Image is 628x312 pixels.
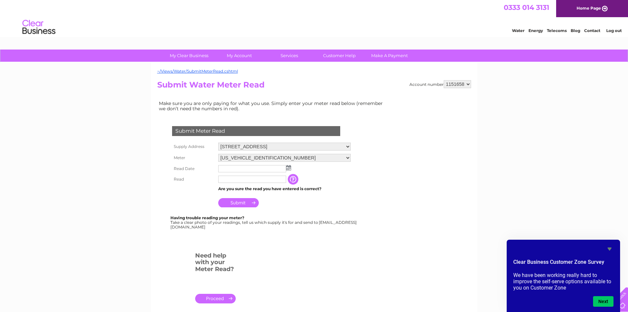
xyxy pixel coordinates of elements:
[286,165,291,170] img: ...
[172,126,340,136] div: Submit Meter Read
[504,3,549,12] a: 0333 014 3131
[170,141,217,152] th: Supply Address
[170,163,217,174] th: Read Date
[513,258,613,269] h2: Clear Business Customer Zone Survey
[159,4,470,32] div: Clear Business is a trading name of Verastar Limited (registered in [GEOGRAPHIC_DATA] No. 3667643...
[362,50,417,62] a: Make A Payment
[512,28,524,33] a: Water
[584,28,600,33] a: Contact
[195,294,236,303] a: .
[288,174,300,185] input: Information
[170,215,244,220] b: Having trouble reading your meter?
[606,245,613,253] button: Hide survey
[262,50,316,62] a: Services
[195,251,236,276] h3: Need help with your Meter Read?
[547,28,567,33] a: Telecoms
[162,50,216,62] a: My Clear Business
[212,50,266,62] a: My Account
[528,28,543,33] a: Energy
[157,69,238,74] a: ~/Views/Water/SubmitMeterRead.cshtml
[218,198,259,207] input: Submit
[513,245,613,307] div: Clear Business Customer Zone Survey
[22,17,56,37] img: logo.png
[593,296,613,307] button: Next question
[571,28,580,33] a: Blog
[170,216,358,229] div: Take a clear photo of your readings, tell us which supply it's for and send to [EMAIL_ADDRESS][DO...
[157,99,388,113] td: Make sure you are only paying for what you use. Simply enter your meter read below (remember we d...
[170,152,217,163] th: Meter
[312,50,367,62] a: Customer Help
[513,272,613,291] p: We have been working really hard to improve the self-serve options available to you on Customer Zone
[409,80,471,88] div: Account number
[606,28,622,33] a: Log out
[157,80,471,93] h2: Submit Water Meter Read
[170,174,217,185] th: Read
[217,185,352,193] td: Are you sure the read you have entered is correct?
